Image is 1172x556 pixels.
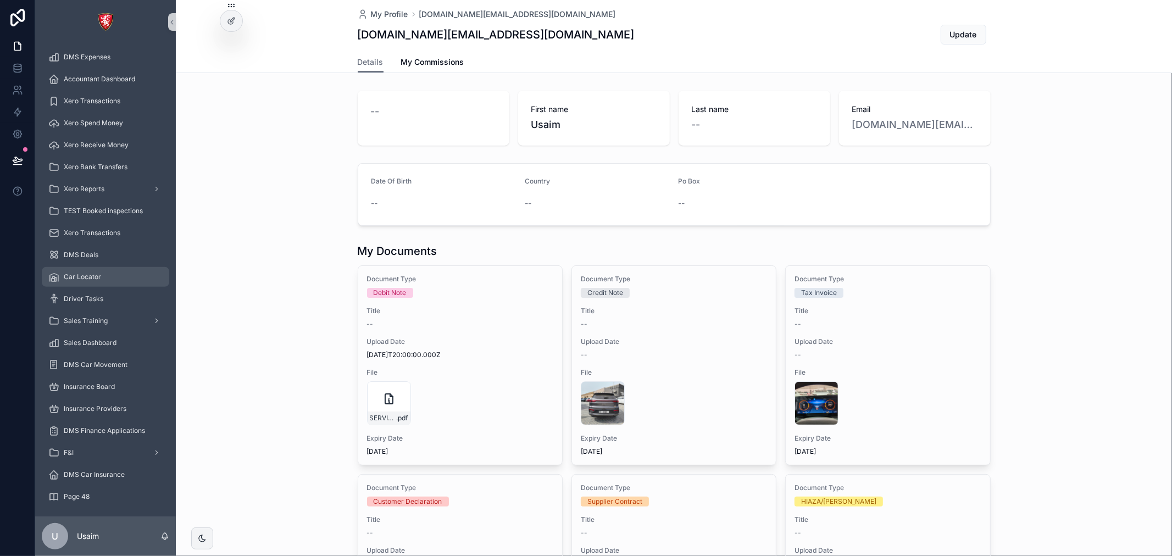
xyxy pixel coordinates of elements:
span: Document Type [795,483,981,492]
a: Driver Tasks [42,289,169,309]
span: Sales Dashboard [64,338,116,347]
span: My Profile [371,9,408,20]
div: scrollable content [35,44,176,516]
span: Date Of Birth [371,177,412,185]
span: SERVICE-VOUCHER---AH00563 [370,414,397,422]
span: DMS Expenses [64,53,110,62]
span: File [795,368,981,377]
span: First name [531,104,657,115]
span: Expiry Date [367,434,553,443]
span: Title [581,307,767,315]
a: Insurance Board [42,377,169,397]
p: Usaim [77,531,99,542]
span: [DATE] [581,447,767,456]
span: Document Type [581,483,767,492]
span: Expiry Date [581,434,767,443]
span: Upload Date [581,546,767,555]
span: File [367,368,553,377]
span: Details [358,57,384,68]
span: Page 48 [64,492,90,501]
span: Upload Date [367,546,553,555]
span: Upload Date [795,337,981,346]
span: -- [692,117,701,132]
span: Title [367,307,553,315]
span: Insurance Providers [64,404,126,413]
span: Xero Transactions [64,97,120,105]
a: Accountant Dashboard [42,69,169,89]
span: Document Type [795,275,981,283]
span: Xero Receive Money [64,141,129,149]
span: -- [367,320,374,329]
span: File [581,368,767,377]
a: Xero Spend Money [42,113,169,133]
span: DMS Deals [64,251,98,259]
a: Sales Training [42,311,169,331]
span: Xero Transactions [64,229,120,237]
span: -- [795,351,801,359]
a: Xero Transactions [42,91,169,111]
span: Upload Date [581,337,767,346]
div: Debit Note [374,288,407,298]
span: [DATE] [795,447,981,456]
button: Update [941,25,986,45]
span: -- [795,320,801,329]
a: Details [358,52,384,73]
span: Update [950,29,977,40]
span: Car Locator [64,273,101,281]
a: DMS Car Movement [42,355,169,375]
img: App logo [97,13,114,31]
a: DMS Car Insurance [42,465,169,485]
span: Document Type [581,275,767,283]
span: Title [795,515,981,524]
div: Customer Declaration [374,497,442,507]
span: DMS Car Movement [64,360,127,369]
span: Xero Spend Money [64,119,123,127]
span: Title [795,307,981,315]
span: -- [679,198,685,209]
div: Supplier Contract [587,497,642,507]
span: Po Box [679,177,701,185]
span: -- [795,529,801,537]
span: Document Type [367,275,553,283]
span: Xero Bank Transfers [64,163,127,171]
span: -- [371,104,380,119]
a: My Profile [358,9,408,20]
div: HIAZA/[PERSON_NAME] [801,497,876,507]
a: Xero Bank Transfers [42,157,169,177]
span: U [52,530,58,543]
span: -- [581,529,587,537]
a: Car Locator [42,267,169,287]
span: -- [371,198,378,209]
a: DMS Deals [42,245,169,265]
h1: My Documents [358,243,437,259]
span: .pdf [397,414,408,422]
span: Upload Date [367,337,553,346]
a: Sales Dashboard [42,333,169,353]
span: -- [581,320,587,329]
a: My Commissions [401,52,464,74]
span: Title [367,515,553,524]
a: [DOMAIN_NAME][EMAIL_ADDRESS][DOMAIN_NAME] [419,9,616,20]
span: Document Type [367,483,553,492]
span: Upload Date [795,546,981,555]
span: DMS Car Insurance [64,470,125,479]
a: [DOMAIN_NAME][EMAIL_ADDRESS][DOMAIN_NAME] [852,117,977,132]
span: Email [852,104,977,115]
a: DMS Expenses [42,47,169,67]
span: [DATE]T20:00:00.000Z [367,351,553,359]
div: Credit Note [587,288,623,298]
span: -- [525,198,531,209]
a: F&I [42,443,169,463]
span: F&I [64,448,74,457]
div: Tax Invoice [801,288,837,298]
span: Insurance Board [64,382,115,391]
span: My Commissions [401,57,464,68]
a: Xero Reports [42,179,169,199]
a: Xero Receive Money [42,135,169,155]
span: Driver Tasks [64,294,103,303]
span: [DATE] [367,447,553,456]
a: TEST Booked inspections [42,201,169,221]
span: Sales Training [64,316,108,325]
a: DMS Finance Applications [42,421,169,441]
span: Usaim [531,117,657,132]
